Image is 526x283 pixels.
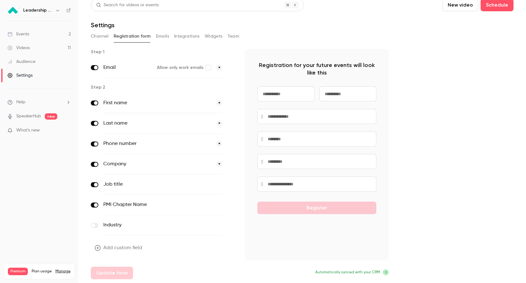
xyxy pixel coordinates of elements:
[103,99,211,107] label: First name
[114,31,151,41] button: Registration form
[103,181,196,188] label: Job title
[8,31,29,37] div: Events
[91,84,235,90] p: Step 2
[103,120,211,127] label: Last name
[55,269,70,274] a: Manage
[8,59,35,65] div: Audience
[63,128,71,133] iframe: Noticeable Trigger
[96,2,159,8] div: Search for videos or events
[103,140,211,147] label: Phone number
[45,113,57,120] span: new
[156,31,169,41] button: Emails
[174,31,200,41] button: Integrations
[91,31,109,41] button: Channel
[8,5,18,15] img: Leadership Strategies - 2025 Webinars
[205,31,223,41] button: Widgets
[16,127,40,134] span: What's new
[103,201,196,208] label: PMI Chapter Name
[91,242,147,254] button: Add custom field
[32,269,52,274] span: Plan usage
[91,21,115,29] h1: Settings
[8,99,71,105] li: help-dropdown-opener
[103,64,152,71] label: Email
[23,7,53,13] h6: Leadership Strategies - 2025 Webinars
[228,31,240,41] button: Team
[16,113,41,120] a: SpeakerHub
[103,160,211,168] label: Company
[8,45,30,51] div: Videos
[103,221,196,229] label: Industry
[157,64,211,71] label: Allow only work emails
[8,72,33,79] div: Settings
[91,49,235,55] p: Step 1
[16,99,25,105] span: Help
[8,268,28,275] span: Premium
[257,61,376,76] p: Registration for your future events will look like this
[315,270,380,275] span: Automatically synced with your CRM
